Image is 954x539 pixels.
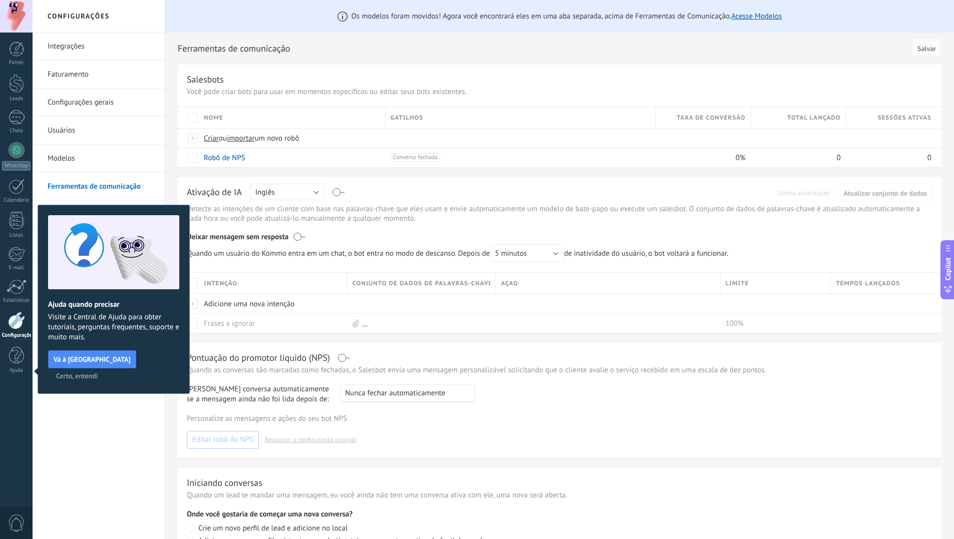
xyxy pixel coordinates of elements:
p: Personalize as mensagens e ações do seu bot NPS [187,414,932,423]
span: Crie um novo perfil de lead e adicione no local [198,523,348,533]
h2: Ajuda quando precisar [48,300,179,309]
a: Acesse Modelos [731,12,782,21]
button: Salvar [912,39,941,58]
div: Adicione uma nova intenção [199,294,343,313]
span: de inatividade do usuário, o bot voltará a funcionar. [187,244,734,262]
span: Visite a Central de Ajuda para obter tutoriais, perguntas frequentes, suporte e muito mais. [48,312,179,342]
span: 5 minutos [495,249,527,258]
a: Robô de NPS [204,153,245,163]
span: Conversa fechada [391,153,440,162]
span: Vá à [GEOGRAPHIC_DATA] [54,356,131,363]
p: Onde você gostaria de começar uma nova conversa? [187,509,932,519]
span: Taxa de conversão [677,113,745,123]
div: Painel [2,60,31,66]
button: Inglês [250,184,325,200]
p: Quando um lead te mandar uma mensagem, eu você ainda não tem uma conversa ativa com ele, uma nova... [187,490,932,500]
span: 0 [837,153,841,163]
a: Modelos [48,145,155,173]
div: Ativação de IA [187,186,242,199]
div: Deixar mensagem sem resposta [187,225,932,244]
div: Calendário [2,197,31,204]
a: ... [362,319,368,328]
button: 5 minutos [490,244,564,262]
span: Total lançado [787,113,841,123]
span: ou [219,134,227,143]
a: Integrações [48,33,155,61]
div: 0 [751,148,841,167]
span: Tempos lançados [836,279,900,288]
p: Quando as conversas são marcadas como fechadas, o Salesbot envia uma mensagem personalizável soli... [187,365,932,375]
span: Certo, entendi [56,372,98,379]
label: Crie um novo perfil de lead e adicione no local [187,524,932,533]
div: 0 [846,148,931,167]
div: WhatsApp [2,161,31,171]
li: Usuários [33,117,165,145]
div: 100% [721,314,826,333]
button: Vá à [GEOGRAPHIC_DATA] [48,350,136,368]
div: 0% [656,148,746,167]
p: Detecte as intenções de um cliente com base nas palavras-chave que eles usam e envie automaticame... [187,204,932,223]
a: Frases a ignorar [204,319,255,328]
div: Configurações [2,332,31,339]
li: IA da Kommo [33,201,165,229]
span: Intenção [204,279,237,288]
span: importar [227,134,255,143]
div: E-mail [2,265,31,271]
li: Modelos [33,145,165,173]
a: Faturamento [48,61,155,89]
div: Ajuda [2,367,31,374]
li: Configurações gerais [33,89,165,117]
a: Configurações gerais [48,89,155,117]
a: Usuários [48,117,155,145]
span: Nunca fechar automaticamente [345,388,445,398]
span: Açao [501,279,518,288]
div: Pontuação do promotor líquido (NPS) [187,352,330,363]
span: 100% [726,319,744,328]
span: Gatilhos [391,113,424,123]
span: Quando um usuário do Kommo entra em um chat, o bot entra no modo de descanso. Depois de [187,244,564,262]
div: Estatísticas [2,297,31,304]
span: [PERSON_NAME] conversa automaticamente se a mensagem ainda não foi lida depois de: [187,384,331,404]
span: 0% [736,153,746,163]
span: Salvar [917,45,936,52]
h2: Ferramentas de comunicação [178,39,908,59]
li: Ferramentas de comunicação [33,173,165,201]
span: Conjunto de dados de palavras-chave [353,279,491,288]
span: 0 [927,153,931,163]
span: Nome [204,113,223,123]
p: Você pode criar bots para usar em momentos específicos ou editar seus bots existentes. [187,87,932,97]
li: Integrações [33,33,165,61]
div: Chats [2,128,31,134]
span: um novo robô [255,134,299,143]
li: Faturamento [33,61,165,89]
button: Certo, entendi [52,368,103,383]
span: Limite [726,279,749,288]
div: Listas [2,232,31,239]
span: Os modelos foram movidos! Agora você encontrará eles em uma aba separada, acima de Ferramentas de... [352,12,782,21]
div: Leads [2,96,31,102]
span: Criar [204,134,219,143]
div: Iniciando conversas [187,477,262,488]
span: Inglês [255,188,275,197]
div: Salesbots [187,74,224,85]
a: Ferramentas de comunicação [48,173,155,201]
span: Sessões ativas [878,113,931,123]
span: Copilot [943,257,953,280]
a: IA da Kommo [48,201,155,229]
